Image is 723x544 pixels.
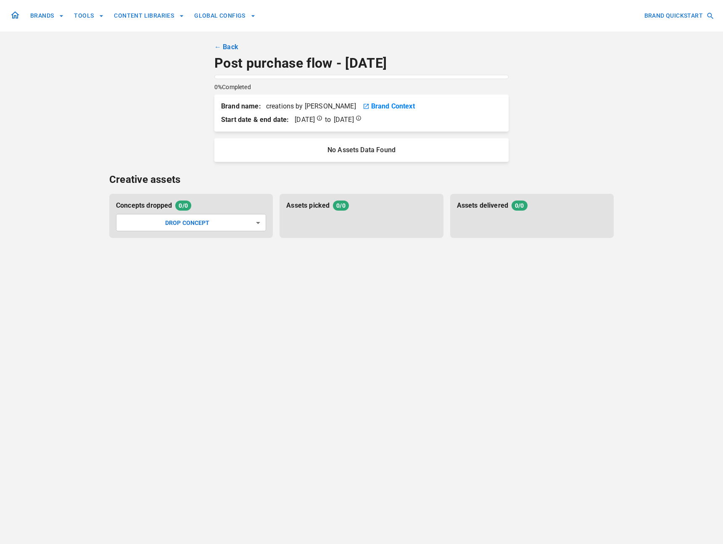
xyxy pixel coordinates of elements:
p: Concepts dropped [116,201,172,211]
p: Creative assets [109,172,614,187]
p: No Assets Data Found [221,145,502,155]
a: Brand Context [371,101,415,111]
strong: Start date & end date: [221,115,289,125]
span: DROP CONCEPT [165,219,210,226]
strong: Brand name: [221,102,264,110]
a: ← Back [214,42,238,52]
p: creations by [PERSON_NAME] [221,101,356,111]
span: 0/0 [512,201,527,210]
span: 0/0 [333,201,348,210]
button: BRANDS [27,8,67,24]
span: to [221,115,361,125]
button: GLOBAL CONFIGS [191,8,259,24]
p: Post purchase flow - [DATE] [214,55,509,71]
p: Assets picked [286,201,330,211]
p: [DATE] [295,115,315,125]
p: Assets delivered [457,201,508,211]
button: BRAND QUICKSTART [641,8,716,24]
button: CONTENT LIBRARIES [111,8,187,24]
span: 0/0 [175,201,191,210]
button: TOOLS [71,8,107,24]
p: [DATE] [334,115,354,125]
p: 0% Completed [214,83,251,91]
